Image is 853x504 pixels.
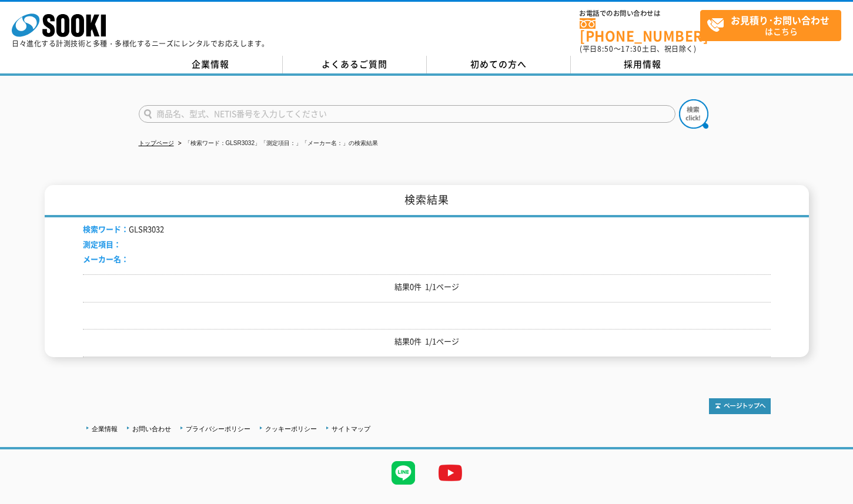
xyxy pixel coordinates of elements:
[139,56,283,73] a: 企業情報
[283,56,427,73] a: よくあるご質問
[700,10,841,41] a: お見積り･お問い合わせはこちら
[83,335,771,348] p: 結果0件 1/1ページ
[139,105,675,123] input: 商品名、型式、NETIS番号を入力してください
[45,185,809,217] h1: 検索結果
[427,56,571,73] a: 初めての方へ
[580,10,700,17] span: お電話でのお問い合わせは
[139,140,174,146] a: トップページ
[83,223,164,236] li: GLSR3032
[679,99,708,129] img: btn_search.png
[92,425,118,432] a: 企業情報
[707,11,841,40] span: はこちら
[621,43,642,54] span: 17:30
[380,449,427,496] img: LINE
[580,18,700,42] a: [PHONE_NUMBER]
[132,425,171,432] a: お問い合わせ
[470,58,527,70] span: 初めての方へ
[332,425,370,432] a: サイトマップ
[265,425,317,432] a: クッキーポリシー
[427,449,474,496] img: YouTube
[12,40,269,47] p: 日々進化する計測技術と多種・多様化するニーズにレンタルでお応えします。
[83,281,771,293] p: 結果0件 1/1ページ
[186,425,250,432] a: プライバシーポリシー
[176,137,378,150] li: 「検索ワード：GLSR3032」「測定項目：」「メーカー名：」の検索結果
[597,43,614,54] span: 8:50
[731,13,829,27] strong: お見積り･お問い合わせ
[83,238,121,250] span: 測定項目：
[709,398,771,414] img: トップページへ
[83,253,129,264] span: メーカー名：
[83,223,129,234] span: 検索ワード：
[571,56,715,73] a: 採用情報
[580,43,696,54] span: (平日 ～ 土日、祝日除く)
